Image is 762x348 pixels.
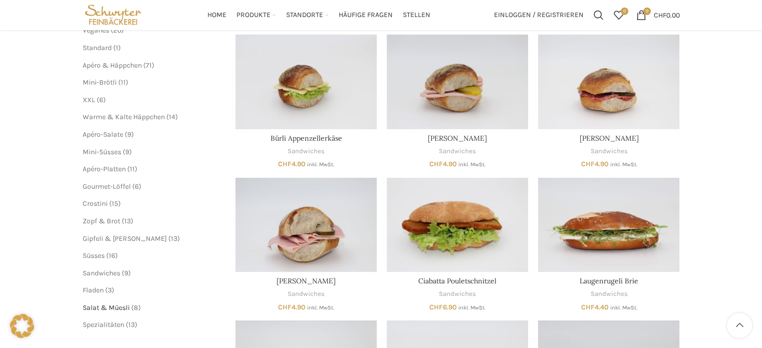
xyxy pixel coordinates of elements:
[643,8,651,15] span: 0
[727,313,752,338] a: Scroll to top button
[581,303,608,311] bdi: 4.40
[429,303,443,311] span: CHF
[112,199,118,208] span: 15
[83,199,108,208] a: Crostini
[83,26,109,35] span: Veganes
[83,113,165,121] a: Warme & Kalte Häppchen
[83,78,117,87] a: Mini-Brötli
[538,178,679,272] a: Laugenrugeli Brie
[654,11,680,19] bdi: 0.00
[418,276,496,285] a: Ciabatta Pouletschnitzel
[278,160,292,168] span: CHF
[130,165,135,173] span: 11
[429,160,457,168] bdi: 4.90
[307,304,334,311] small: inkl. MwSt.
[494,12,584,19] span: Einloggen / Registrieren
[538,35,679,129] a: Bürli Salami
[171,234,177,243] span: 13
[83,130,123,139] span: Apéro-Salate
[83,96,95,104] a: XXL
[124,269,128,277] span: 9
[590,289,627,299] a: Sandwiches
[83,269,120,277] a: Sandwiches
[458,161,485,168] small: inkl. MwSt.
[83,44,112,52] a: Standard
[149,5,488,25] div: Main navigation
[579,134,638,143] a: [PERSON_NAME]
[135,182,139,191] span: 6
[609,5,629,25] div: Meine Wunschliste
[113,26,121,35] span: 20
[83,303,130,312] a: Salat & Müesli
[609,5,629,25] a: 0
[439,289,476,299] a: Sandwiches
[116,44,118,52] span: 1
[109,251,115,260] span: 16
[278,303,292,311] span: CHF
[83,320,124,329] a: Spezialitäten
[286,11,323,20] span: Standorte
[277,276,336,285] a: [PERSON_NAME]
[83,251,105,260] a: Süsses
[83,165,126,173] a: Apéro-Platten
[83,234,167,243] a: Gipfeli & [PERSON_NAME]
[387,178,528,272] a: Ciabatta Pouletschnitzel
[278,303,306,311] bdi: 4.90
[610,161,637,168] small: inkl. MwSt.
[286,5,329,25] a: Standorte
[134,303,138,312] span: 8
[589,5,609,25] a: Suchen
[581,160,608,168] bdi: 4.90
[621,8,628,15] span: 0
[278,160,306,168] bdi: 4.90
[288,289,325,299] a: Sandwiches
[99,96,103,104] span: 6
[207,5,226,25] a: Home
[121,78,126,87] span: 11
[124,217,131,225] span: 13
[387,35,528,129] a: Bürli Fleischkäse
[207,11,226,20] span: Home
[127,130,131,139] span: 9
[83,182,131,191] a: Gourmet-Löffel
[581,303,594,311] span: CHF
[271,134,342,143] a: Bürli Appenzellerkäse
[108,286,112,294] span: 3
[169,113,175,121] span: 14
[631,5,685,25] a: 0 CHF0.00
[83,148,121,156] a: Mini-Süsses
[428,134,487,143] a: [PERSON_NAME]
[146,61,152,70] span: 71
[235,35,377,129] a: Bürli Appenzellerkäse
[458,304,485,311] small: inkl. MwSt.
[83,286,104,294] a: Fladen
[236,11,271,20] span: Produkte
[83,61,142,70] a: Apéro & Häppchen
[403,5,430,25] a: Stellen
[654,11,666,19] span: CHF
[83,217,120,225] span: Zopf & Brot
[339,11,393,20] span: Häufige Fragen
[580,276,638,285] a: Laugenrugeli Brie
[236,5,276,25] a: Produkte
[307,161,334,168] small: inkl. MwSt.
[590,147,627,156] a: Sandwiches
[125,148,129,156] span: 9
[288,147,325,156] a: Sandwiches
[83,10,144,19] a: Site logo
[610,304,637,311] small: inkl. MwSt.
[439,147,476,156] a: Sandwiches
[128,320,135,329] span: 13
